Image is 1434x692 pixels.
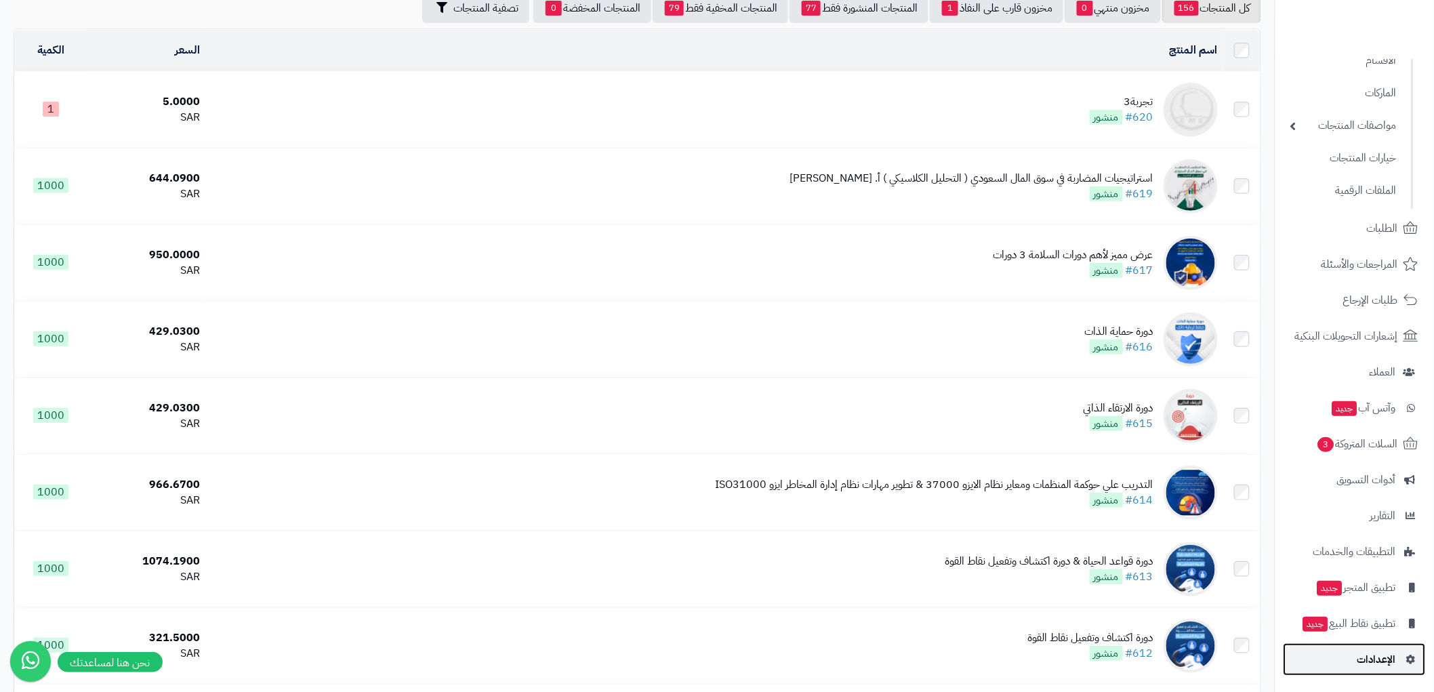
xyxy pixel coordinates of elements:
span: منشور [1090,263,1123,278]
a: الماركات [1284,79,1404,108]
span: 3 [1318,437,1334,452]
div: 1074.1900 [92,554,200,569]
a: وآتس آبجديد [1284,392,1426,424]
div: SAR [92,416,200,432]
div: 950.0000 [92,247,200,263]
span: جديد [1332,401,1357,416]
span: السلات المتروكة [1317,434,1398,453]
span: الطلبات [1367,219,1398,238]
a: #616 [1126,339,1153,355]
a: الكمية [37,42,64,58]
span: 1000 [33,178,68,193]
span: طلبات الإرجاع [1343,291,1398,310]
div: 429.0300 [92,401,200,416]
a: مواصفات المنتجات [1284,111,1404,140]
a: أدوات التسويق [1284,464,1426,496]
div: دورة الارتقاء الذاتي [1084,401,1153,416]
img: عرض مميز لأهم دورات السلامة 3 دورات [1164,236,1218,290]
a: #614 [1126,492,1153,508]
img: دورة حماية الذات [1164,312,1218,367]
a: #619 [1126,186,1153,202]
span: جديد [1317,581,1343,596]
img: دورة الارتقاء الذاتي [1164,389,1218,443]
span: 77 [802,1,821,16]
img: دورة اكتشاف وتفعيل نقاط القوة [1164,619,1218,673]
div: 644.0900 [92,171,200,186]
div: 321.5000 [92,630,200,646]
span: 1 [942,1,958,16]
span: أدوات التسويق [1337,470,1396,489]
a: #613 [1126,569,1153,585]
img: logo-2.png [1342,38,1421,66]
img: التدريب علي حوكمة المنظمات ومعاير نظام الايزو 37000 & تطوير مهارات نظام إدارة المخاطر ايزو ISO31000 [1164,466,1218,520]
span: التطبيقات والخدمات [1313,542,1396,561]
span: منشور [1090,416,1123,431]
div: 966.6700 [92,477,200,493]
span: المراجعات والأسئلة [1322,255,1398,274]
div: التدريب علي حوكمة المنظمات ومعاير نظام الايزو 37000 & تطوير مهارات نظام إدارة المخاطر ايزو ISO31000 [716,477,1153,493]
a: تطبيق نقاط البيعجديد [1284,607,1426,640]
span: تطبيق نقاط البيع [1302,614,1396,633]
a: الإعدادات [1284,643,1426,676]
a: الملفات الرقمية [1284,176,1404,205]
span: وآتس آب [1331,399,1396,418]
div: تجربة3 [1090,94,1153,110]
a: العملاء [1284,356,1426,388]
div: 429.0300 [92,324,200,340]
a: التقارير [1284,500,1426,532]
a: إشعارات التحويلات البنكية [1284,320,1426,352]
a: تطبيق المتجرجديد [1284,571,1426,604]
img: استراتيجيات المضاربة في سوق المال السعودي ( التحليل الكلاسيكي ) أ. رائد العساف [1164,159,1218,213]
a: #617 [1126,262,1153,279]
span: 1000 [33,561,68,576]
a: السعر [175,42,200,58]
span: 1 [43,102,59,117]
span: منشور [1090,186,1123,201]
span: العملاء [1370,363,1396,382]
div: استراتيجيات المضاربة في سوق المال السعودي ( التحليل الكلاسيكي ) أ. [PERSON_NAME] [790,171,1153,186]
img: دورة قواعد الحياة & دورة اكتشاف وتفعيل نقاط القوة [1164,542,1218,596]
span: منشور [1090,646,1123,661]
div: 5.0000 [92,94,200,110]
img: تجربة3 [1164,83,1218,137]
div: SAR [92,340,200,355]
a: المراجعات والأسئلة [1284,248,1426,281]
span: التقارير [1370,506,1396,525]
span: 1000 [33,255,68,270]
span: 1000 [33,408,68,423]
span: 1000 [33,331,68,346]
span: الإعدادات [1357,650,1396,669]
div: SAR [92,263,200,279]
div: SAR [92,646,200,662]
span: 1000 [33,638,68,653]
span: جديد [1303,617,1328,632]
span: منشور [1090,340,1123,354]
a: طلبات الإرجاع [1284,284,1426,317]
span: إشعارات التحويلات البنكية [1295,327,1398,346]
span: تطبيق المتجر [1316,578,1396,597]
a: السلات المتروكة3 [1284,428,1426,460]
div: دورة حماية الذات [1085,324,1153,340]
span: منشور [1090,569,1123,584]
a: #612 [1126,645,1153,662]
a: خيارات المنتجات [1284,144,1404,173]
span: 79 [665,1,684,16]
a: التطبيقات والخدمات [1284,535,1426,568]
div: SAR [92,186,200,202]
div: عرض مميز لأهم دورات السلامة 3 دورات [993,247,1153,263]
span: منشور [1090,493,1123,508]
a: الأقسام [1284,46,1404,75]
a: #615 [1126,415,1153,432]
a: اسم المنتج [1170,42,1218,58]
span: 0 [1077,1,1093,16]
div: SAR [92,110,200,125]
div: دورة اكتشاف وتفعيل نقاط القوة [1028,630,1153,646]
span: 1000 [33,485,68,500]
span: 156 [1174,1,1199,16]
a: #620 [1126,109,1153,125]
span: منشور [1090,110,1123,125]
a: الطلبات [1284,212,1426,245]
div: SAR [92,569,200,585]
div: دورة قواعد الحياة & دورة اكتشاف وتفعيل نقاط القوة [945,554,1153,569]
div: SAR [92,493,200,508]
